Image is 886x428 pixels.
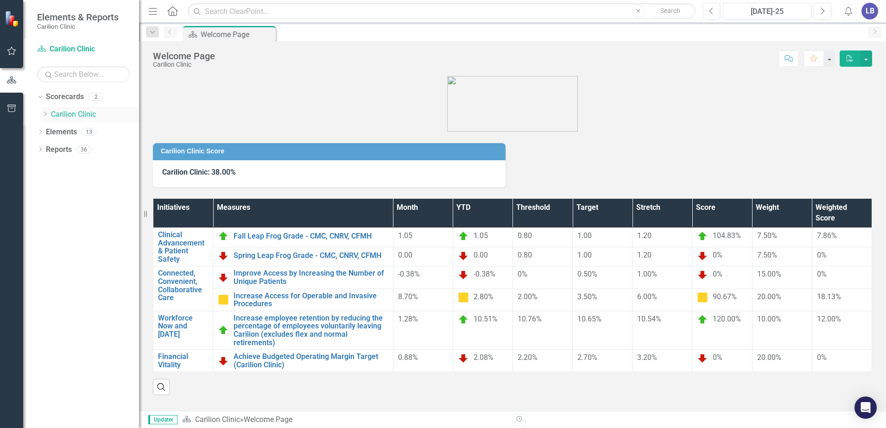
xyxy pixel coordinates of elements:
[713,270,722,279] span: 0%
[697,269,708,280] img: Below Plan
[201,29,273,40] div: Welcome Page
[637,315,661,323] span: 10.54%
[697,292,708,303] img: Caution
[861,3,878,19] button: LB
[518,231,532,240] span: 0.80
[577,231,592,240] span: 1.00
[213,247,393,266] td: Double-Click to Edit Right Click for Context Menu
[577,292,597,301] span: 3.50%
[660,7,680,14] span: Search
[82,128,96,136] div: 13
[637,353,657,362] span: 3.20%
[647,5,694,18] button: Search
[713,231,741,240] span: 104.83%
[234,232,388,240] a: Fall Leap Frog Grade - CMC, CNRV, CFMH
[153,61,215,68] div: Carilion Clinic
[757,231,777,240] span: 7.50%
[398,353,418,362] span: 0.88%
[474,353,494,362] span: 2.08%
[195,415,240,424] a: Carilion Clinic
[153,350,213,372] td: Double-Click to Edit Right Click for Context Menu
[5,11,21,27] img: ClearPoint Strategy
[577,315,601,323] span: 10.65%
[398,270,420,278] span: -0.38%
[697,250,708,261] img: Below Plan
[234,352,388,369] a: Achieve Budgeted Operating Margin Target (Carilion Clinic)
[518,315,542,323] span: 10.76%
[234,252,388,260] a: Spring Leap Frog Grade - CMC, CNRV, CFMH
[577,270,597,278] span: 0.50%
[158,352,208,369] a: Financial Vitality
[161,148,501,155] h3: Carilion Clinic Score
[723,3,811,19] button: [DATE]-25
[46,145,72,155] a: Reports
[148,415,177,424] span: Updater
[213,266,393,289] td: Double-Click to Edit Right Click for Context Menu
[234,269,388,285] a: Improve Access by Increasing the Number of Unique Patients
[398,315,418,323] span: 1.28%
[76,145,91,153] div: 36
[474,270,495,279] span: -0.38%
[213,311,393,349] td: Double-Click to Edit Right Click for Context Menu
[213,350,393,372] td: Double-Click to Edit Right Click for Context Menu
[218,231,229,242] img: On Target
[577,353,597,362] span: 2.70%
[158,231,208,263] a: Clinical Advancement & Patient Safety
[46,92,84,102] a: Scorecards
[458,314,469,325] img: On Target
[713,292,737,301] span: 90.67%
[218,272,229,283] img: Below Plan
[447,76,578,132] img: carilion%20clinic%20logo%202.0.png
[713,251,722,259] span: 0%
[637,251,652,259] span: 1.20
[162,168,236,176] span: Carilion Clinic: 38.00%
[474,292,494,301] span: 2.80%
[697,352,708,364] img: Below Plan
[458,231,469,242] img: On Target
[213,228,393,247] td: Double-Click to Edit Right Click for Context Menu
[153,311,213,349] td: Double-Click to Edit Right Click for Context Menu
[637,292,657,301] span: 6.00%
[713,353,722,362] span: 0%
[518,353,538,362] span: 2.20%
[234,314,388,346] a: Increase employee retention by reducing the percentage of employees voluntarily leaving Carilion ...
[637,270,657,278] span: 1.00%
[458,352,469,364] img: Below Plan
[713,315,741,323] span: 120.00%
[757,315,781,323] span: 10.00%
[854,397,877,419] div: Open Intercom Messenger
[518,270,527,278] span: 0%
[153,51,215,61] div: Welcome Page
[518,251,532,259] span: 0.80
[474,231,488,240] span: 1.05
[153,266,213,311] td: Double-Click to Edit Right Click for Context Menu
[817,251,827,259] span: 0%
[218,325,229,336] img: On Target
[817,353,827,362] span: 0%
[158,269,208,302] a: Connected, Convenient, Collaborative Care
[51,109,139,120] a: Carilion Clinic
[458,292,469,303] img: Caution
[37,12,119,23] span: Elements & Reports
[817,292,841,301] span: 18.13%
[458,269,469,280] img: Below Plan
[577,251,592,259] span: 1.00
[398,251,412,259] span: 0.00
[218,355,229,366] img: Below Plan
[234,292,388,308] a: Increase Access for Operable and Invasive Procedures
[726,6,808,17] div: [DATE]-25
[474,251,488,259] span: 0.00
[757,251,777,259] span: 7.50%
[817,270,827,278] span: 0%
[46,127,77,138] a: Elements
[398,231,412,240] span: 1.05
[474,315,498,323] span: 10.51%
[158,314,208,339] a: Workforce Now and [DATE]
[213,289,393,311] td: Double-Click to Edit Right Click for Context Menu
[817,231,837,240] span: 7.86%
[218,250,229,261] img: Below Plan
[817,315,841,323] span: 12.00%
[37,23,119,30] small: Carilion Clinic
[757,292,781,301] span: 20.00%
